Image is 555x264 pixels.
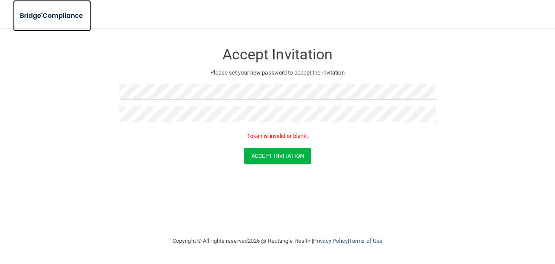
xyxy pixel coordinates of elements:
[119,227,436,255] div: Copyright © All rights reserved 2025 @ Rectangle Health | |
[13,7,91,25] img: bridge_compliance_login_screen.278c3ca4.svg
[119,131,436,141] p: Token is invalid or blank.
[119,46,436,62] h3: Accept Invitation
[126,68,429,78] p: Please set your new password to accept the invitation
[313,238,347,244] a: Privacy Policy
[349,238,382,244] a: Terms of Use
[244,148,311,164] button: Accept Invitation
